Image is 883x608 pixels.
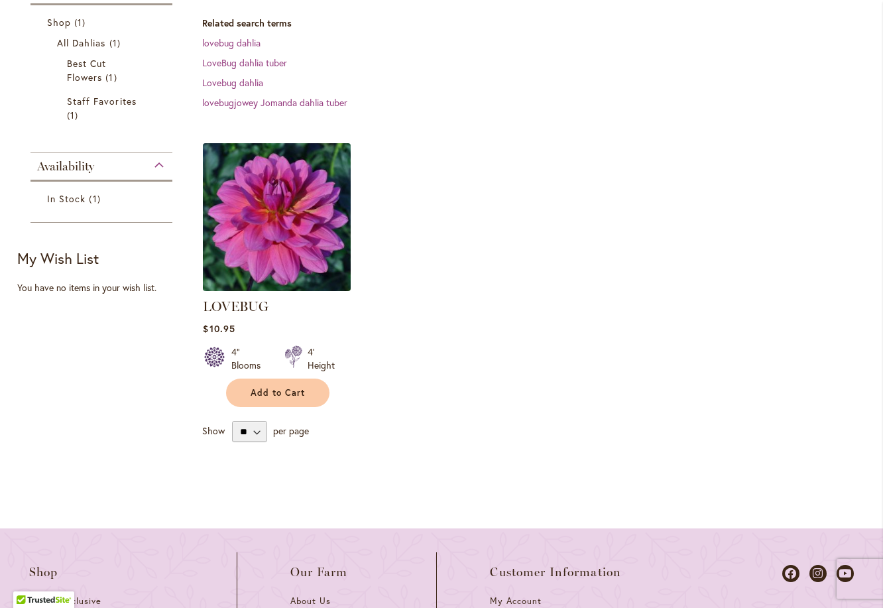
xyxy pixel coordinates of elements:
a: LOVEBUG [203,298,268,314]
span: Shop [47,16,71,29]
a: In Stock 1 [47,192,159,206]
span: Staff Favorites [67,95,137,107]
span: In Stock [47,192,86,205]
a: Dahlias on Instagram [809,565,827,582]
iframe: Launch Accessibility Center [10,561,47,598]
span: 1 [67,108,82,122]
div: 4' Height [308,345,335,372]
a: lovebug dahlia [202,36,261,49]
span: Add to Cart [251,387,305,398]
span: About Us [290,595,331,607]
strong: My Wish List [17,249,99,268]
div: 4" Blooms [231,345,268,372]
span: 1 [89,192,103,206]
dt: Related search terms [202,17,866,30]
span: $10.95 [203,322,235,335]
a: Lovebug dahlia [202,76,263,89]
a: LOVEBUG [203,281,351,294]
span: per page [273,424,309,437]
span: My Account [490,595,542,607]
span: Customer Information [490,566,621,579]
img: LOVEBUG [200,139,355,294]
div: You have no items in your wish list. [17,281,194,294]
span: Show [202,424,225,437]
a: lovebugjowey Jomanda dahlia tuber [202,96,347,109]
a: All Dahlias [57,36,149,50]
span: 1 [105,70,120,84]
button: Add to Cart [226,379,329,407]
span: 1 [74,15,89,29]
a: Staff Favorites [67,94,139,122]
span: All Dahlias [57,36,106,49]
span: 1 [109,36,124,50]
a: Dahlias on Facebook [782,565,799,582]
span: Best Cut Flowers [67,57,106,84]
span: Our Farm [290,566,347,579]
a: Best Cut Flowers [67,56,139,84]
a: LoveBug dahlia tuber [202,56,287,69]
span: Availability [37,159,94,174]
a: Shop [47,15,159,29]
